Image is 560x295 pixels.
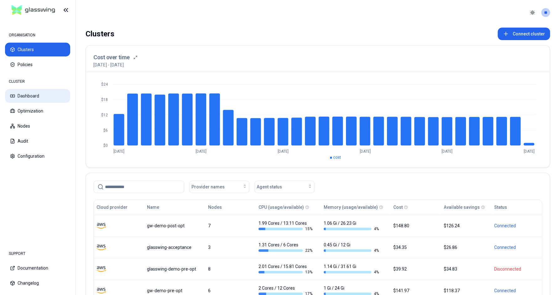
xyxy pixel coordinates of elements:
div: 13 % [259,270,314,275]
img: aws [97,221,106,230]
div: $34.35 [393,244,438,250]
div: Connected [494,244,539,250]
button: Documentation [5,261,70,275]
div: gw-demo-pre-opt [147,287,202,294]
img: GlassWing [9,3,58,18]
tspan: [DATE] [278,149,289,154]
div: SUPPORT [5,247,70,260]
div: gw-demo-post-opt [147,223,202,229]
div: 15 % [259,226,314,231]
div: 1.31 Cores / 6 Cores [259,242,314,253]
div: 0.45 Gi / 12 Gi [324,242,379,253]
button: Nodes [5,119,70,133]
span: Agent status [257,184,282,190]
div: CLUSTER [5,75,70,88]
div: 4 % [324,248,379,253]
img: aws [97,264,106,274]
tspan: [DATE] [359,149,370,154]
div: 6 [208,287,253,294]
div: 7 [208,223,253,229]
div: 1.14 Gi / 31.61 Gi [324,263,379,275]
div: 8 [208,266,253,272]
div: glasswing-acceptance [147,244,202,250]
div: Connected [494,223,539,229]
button: Memory (usage/available) [324,201,378,213]
div: Connected [494,287,539,294]
div: $26.86 [444,244,489,250]
tspan: $0 [103,143,108,148]
div: glasswing-demo-pre-opt [147,266,202,272]
div: $148.80 [393,223,438,229]
div: Status [494,204,507,210]
button: Available savings [444,201,480,213]
span: cost [333,155,341,160]
button: CPU (usage/available) [259,201,304,213]
div: $34.83 [444,266,489,272]
button: Optimization [5,104,70,118]
button: Name [147,201,159,213]
div: $126.24 [444,223,489,229]
tspan: $6 [103,128,108,133]
div: Disconnected [494,266,539,272]
button: Changelog [5,276,70,290]
div: 2.01 Cores / 15.81 Cores [259,263,314,275]
div: 3 [208,244,253,250]
tspan: [DATE] [524,149,535,154]
button: Nodes [208,201,222,213]
button: Connect cluster [498,28,550,40]
button: Provider names [189,181,249,193]
tspan: $24 [101,82,108,87]
span: Provider names [191,184,225,190]
tspan: $18 [101,97,108,102]
div: 4 % [324,226,379,231]
button: Agent status [254,181,315,193]
img: aws [97,243,106,252]
div: 1.99 Cores / 13.11 Cores [259,220,314,231]
button: Cloud provider [97,201,128,213]
button: Audit [5,134,70,148]
tspan: $12 [101,113,108,117]
tspan: [DATE] [196,149,207,154]
p: [DATE] - [DATE] [93,62,124,68]
button: Clusters [5,43,70,56]
div: 4 % [324,270,379,275]
div: ORGANISATION [5,29,70,41]
div: 1.06 Gi / 26.23 Gi [324,220,379,231]
button: Configuration [5,149,70,163]
button: Policies [5,58,70,71]
div: $118.37 [444,287,489,294]
div: $39.92 [393,266,438,272]
div: $141.97 [393,287,438,294]
h3: Cost over time [93,53,130,62]
div: 22 % [259,248,314,253]
tspan: [DATE] [113,149,124,154]
tspan: [DATE] [442,149,453,154]
button: Dashboard [5,89,70,103]
button: Cost [393,201,403,213]
div: Clusters [86,28,114,40]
